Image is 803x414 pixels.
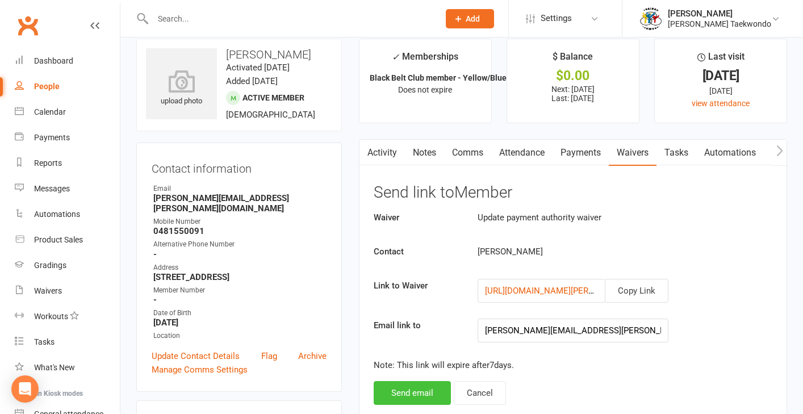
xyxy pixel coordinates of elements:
[15,202,120,227] a: Automations
[553,140,609,166] a: Payments
[152,363,248,377] a: Manage Comms Settings
[153,262,327,273] div: Address
[398,85,452,94] span: Does not expire
[15,48,120,74] a: Dashboard
[226,110,315,120] span: [DEMOGRAPHIC_DATA]
[405,140,444,166] a: Notes
[466,14,480,23] span: Add
[34,158,62,168] div: Reports
[374,381,451,405] button: Send email
[261,349,277,363] a: Flag
[15,227,120,253] a: Product Sales
[605,279,668,303] button: Copy Link
[553,49,593,70] div: $ Balance
[365,211,469,224] label: Waiver
[469,245,712,258] div: [PERSON_NAME]
[15,150,120,176] a: Reports
[153,216,327,227] div: Mobile Number
[517,70,629,82] div: $0.00
[14,11,42,40] a: Clubworx
[226,62,290,73] time: Activated [DATE]
[15,99,120,125] a: Calendar
[668,19,771,29] div: [PERSON_NAME] Taekwondo
[392,49,458,70] div: Memberships
[34,312,68,321] div: Workouts
[665,85,776,97] div: [DATE]
[146,70,217,107] div: upload photo
[365,245,469,258] label: Contact
[656,140,696,166] a: Tasks
[374,184,772,202] h3: Send link to Member
[697,49,745,70] div: Last visit
[153,295,327,305] strong: -
[485,286,636,296] a: [URL][DOMAIN_NAME][PERSON_NAME]
[15,74,120,99] a: People
[469,211,712,224] div: Update payment authority waiver
[392,52,399,62] i: ✓
[153,193,327,214] strong: [PERSON_NAME][EMAIL_ADDRESS][PERSON_NAME][DOMAIN_NAME]
[15,176,120,202] a: Messages
[15,329,120,355] a: Tasks
[491,140,553,166] a: Attendance
[359,140,405,166] a: Activity
[639,7,662,30] img: thumb_image1638236014.png
[15,253,120,278] a: Gradings
[153,272,327,282] strong: [STREET_ADDRESS]
[153,249,327,260] strong: -
[149,11,431,27] input: Search...
[152,158,327,175] h3: Contact information
[34,210,80,219] div: Automations
[153,239,327,250] div: Alternative Phone Number
[298,349,327,363] a: Archive
[34,363,75,372] div: What's New
[370,73,532,82] strong: Black Belt Club member - Yellow/Blue/Red ...
[374,358,772,372] p: Note: This link will expire after 7 days.
[692,99,750,108] a: view attendance
[696,140,764,166] a: Automations
[153,317,327,328] strong: [DATE]
[365,319,469,332] label: Email link to
[34,261,66,270] div: Gradings
[15,355,120,380] a: What's New
[34,337,55,346] div: Tasks
[11,375,39,403] div: Open Intercom Messenger
[446,9,494,28] button: Add
[34,56,73,65] div: Dashboard
[454,381,506,405] button: Cancel
[15,125,120,150] a: Payments
[34,133,70,142] div: Payments
[517,85,629,103] p: Next: [DATE] Last: [DATE]
[242,93,304,102] span: Active member
[609,140,656,166] a: Waivers
[226,76,278,86] time: Added [DATE]
[15,278,120,304] a: Waivers
[668,9,771,19] div: [PERSON_NAME]
[153,308,327,319] div: Date of Birth
[146,48,332,61] h3: [PERSON_NAME]
[34,235,83,244] div: Product Sales
[153,285,327,296] div: Member Number
[34,184,70,193] div: Messages
[153,183,327,194] div: Email
[34,286,62,295] div: Waivers
[665,70,776,82] div: [DATE]
[152,349,240,363] a: Update Contact Details
[365,279,469,292] label: Link to Waiver
[153,226,327,236] strong: 0481550091
[153,331,327,341] div: Location
[34,82,60,91] div: People
[15,304,120,329] a: Workouts
[444,140,491,166] a: Comms
[541,6,572,31] span: Settings
[34,107,66,116] div: Calendar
